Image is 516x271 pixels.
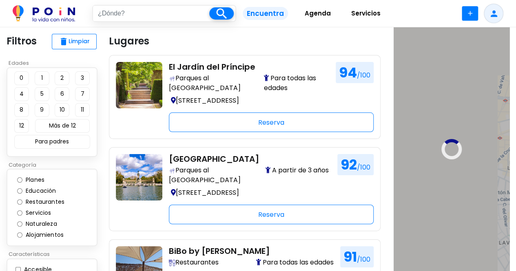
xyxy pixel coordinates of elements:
[169,95,329,106] p: [STREET_ADDRESS]
[24,220,65,228] label: Naturaleza
[169,260,175,266] img: Descubre restaurantes family-friendly con zonas infantiles, tronas, menús para niños y espacios a...
[55,71,69,85] button: 2
[35,71,49,85] button: 1
[24,187,64,195] label: Educación
[264,73,329,93] span: Para todas las edades
[116,62,374,132] a: al-aire-libre-con-ninos-en-aranjuez-madrid-paque-el-jardin-del-principe El Jardín del Príncipe En...
[169,73,263,93] span: Parques al [GEOGRAPHIC_DATA]
[169,75,175,82] img: Encuentra en POiN los mejores lugares al aire libre para ir con niños valorados por familias real...
[116,154,162,200] img: al-aire-libre-con-ninos-en-madrid-parque-de-el-retiro
[7,161,102,169] p: Categoría
[24,231,72,239] label: Alojamientos
[266,165,331,185] span: A partir de 3 años
[243,7,288,20] span: Encuentra
[169,154,331,164] h2: [GEOGRAPHIC_DATA]
[236,4,295,24] a: Encuentra
[357,71,370,80] span: /100
[35,87,49,101] button: 5
[357,163,370,172] span: /100
[109,34,149,48] p: Lugares
[55,87,69,101] button: 6
[169,205,374,224] div: Reserva
[169,167,175,174] img: Encuentra en POiN los mejores lugares al aire libre para ir con niños valorados por familias real...
[24,198,73,206] label: Restaurantes
[357,255,370,264] span: /100
[55,103,69,117] button: 10
[14,119,29,133] button: 12
[75,103,90,117] button: 11
[14,87,29,101] button: 4
[295,4,341,24] a: Agenda
[7,250,102,258] p: Características
[93,6,209,21] input: ¿Dónde?
[35,119,90,133] button: Más de 12
[169,258,219,267] span: Restaurantes
[256,258,334,267] span: Para todas las edades
[116,154,374,224] a: al-aire-libre-con-ninos-en-madrid-parque-de-el-retiro [GEOGRAPHIC_DATA] Encuentra en POiN los mej...
[24,209,60,217] label: Servicios
[75,87,90,101] button: 7
[169,246,334,256] h2: BiBo by [PERSON_NAME]
[24,176,53,184] label: Planes
[116,62,162,108] img: al-aire-libre-con-ninos-en-aranjuez-madrid-paque-el-jardin-del-principe
[169,187,331,198] p: [STREET_ADDRESS]
[14,71,29,85] button: 0
[301,7,334,20] span: Agenda
[14,103,29,117] button: 8
[7,59,102,67] p: Edades
[214,7,228,21] i: search
[169,62,329,72] h2: El Jardín del Príncipe
[348,7,384,20] span: Servicios
[75,71,90,85] button: 3
[35,103,49,117] button: 9
[169,112,374,132] div: Reserva
[59,37,69,46] span: delete
[336,62,374,83] h1: 94
[52,34,97,49] button: deleteLimpiar
[340,246,374,267] h1: 91
[169,165,264,185] span: Parques al [GEOGRAPHIC_DATA]
[7,34,37,48] p: Filtros
[14,135,90,149] button: Para padres
[337,154,374,175] h1: 92
[13,5,75,22] img: POiN
[341,4,391,24] a: Servicios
